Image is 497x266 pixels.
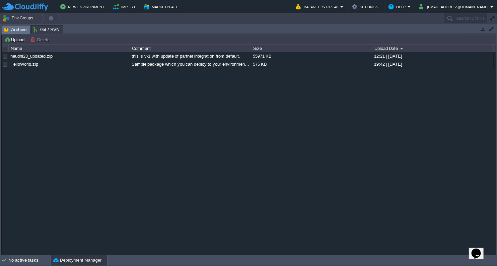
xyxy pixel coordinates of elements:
[9,45,130,52] div: Name
[10,62,38,67] a: HelloWorld.zip
[252,45,372,52] div: Size
[373,45,493,52] div: Upload Date
[33,25,60,34] span: Git / SVN
[4,37,26,43] button: Upload
[30,37,52,43] button: Delete
[419,3,490,11] button: [EMAIL_ADDRESS][DOMAIN_NAME]
[10,54,53,59] a: neudhi23_updated.zip
[144,3,181,11] button: Marketplace
[2,13,35,23] button: Env Groups
[113,3,138,11] button: Import
[4,25,27,34] span: Archive
[8,255,50,266] div: No active tasks
[130,52,251,60] div: this is v-1 with update of partner integration from default.
[388,3,408,11] button: Help
[251,60,372,68] div: 575 KB
[130,60,251,68] div: Sample package which you can deploy to your environment. Feel free to delete and upload a package...
[469,239,490,259] iframe: chat widget
[372,60,493,68] div: 19:42 | [DATE]
[251,52,372,60] div: 55971 KB
[296,3,340,11] button: Balance ₹-1265.48
[372,52,493,60] div: 12:21 | [DATE]
[130,45,251,52] div: Comment
[352,3,380,11] button: Settings
[60,3,106,11] button: New Environment
[53,257,101,264] button: Deployment Manager
[2,3,48,11] img: CloudJiffy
